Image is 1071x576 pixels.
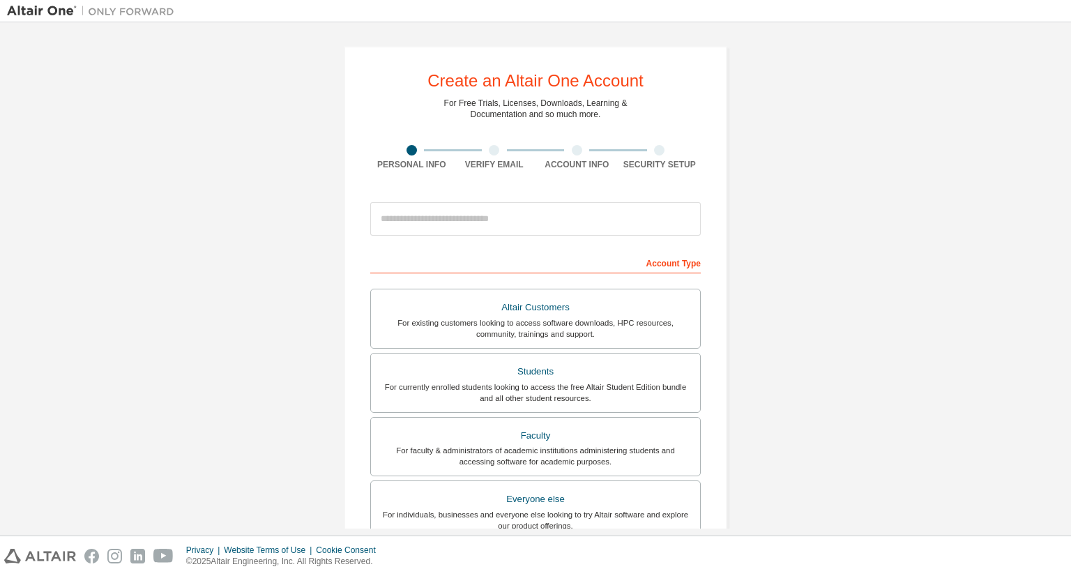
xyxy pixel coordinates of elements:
[453,159,536,170] div: Verify Email
[370,251,701,273] div: Account Type
[4,549,76,563] img: altair_logo.svg
[186,545,224,556] div: Privacy
[224,545,316,556] div: Website Terms of Use
[153,549,174,563] img: youtube.svg
[618,159,701,170] div: Security Setup
[186,556,384,568] p: © 2025 Altair Engineering, Inc. All Rights Reserved.
[130,549,145,563] img: linkedin.svg
[84,549,99,563] img: facebook.svg
[370,159,453,170] div: Personal Info
[379,381,692,404] div: For currently enrolled students looking to access the free Altair Student Edition bundle and all ...
[7,4,181,18] img: Altair One
[379,445,692,467] div: For faculty & administrators of academic institutions administering students and accessing softwa...
[379,490,692,509] div: Everyone else
[379,509,692,531] div: For individuals, businesses and everyone else looking to try Altair software and explore our prod...
[379,426,692,446] div: Faculty
[444,98,628,120] div: For Free Trials, Licenses, Downloads, Learning & Documentation and so much more.
[379,362,692,381] div: Students
[379,317,692,340] div: For existing customers looking to access software downloads, HPC resources, community, trainings ...
[107,549,122,563] img: instagram.svg
[427,73,644,89] div: Create an Altair One Account
[535,159,618,170] div: Account Info
[379,298,692,317] div: Altair Customers
[316,545,383,556] div: Cookie Consent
